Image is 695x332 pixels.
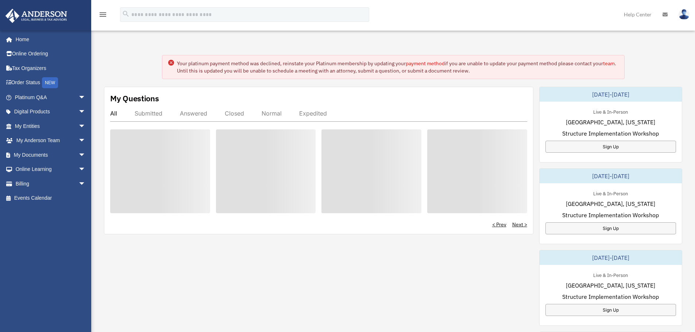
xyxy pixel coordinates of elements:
div: [DATE]-[DATE] [540,169,682,183]
div: My Questions [110,93,159,104]
a: < Prev [492,221,506,228]
span: Structure Implementation Workshop [562,211,659,219]
img: Anderson Advisors Platinum Portal [3,9,69,23]
div: NEW [42,77,58,88]
div: [DATE]-[DATE] [540,250,682,265]
div: [DATE]-[DATE] [540,87,682,102]
a: payment method [406,60,445,67]
i: menu [99,10,107,19]
span: arrow_drop_down [78,133,93,148]
div: Answered [180,110,207,117]
a: menu [99,13,107,19]
span: [GEOGRAPHIC_DATA], [US_STATE] [566,199,655,208]
span: Structure Implementation Workshop [562,129,659,138]
a: Events Calendar [5,191,97,206]
div: Submitted [135,110,162,117]
a: Online Learningarrow_drop_down [5,162,97,177]
a: Home [5,32,93,47]
a: Next > [512,221,527,228]
a: Billingarrow_drop_down [5,176,97,191]
a: My Documentsarrow_drop_down [5,148,97,162]
span: Structure Implementation Workshop [562,292,659,301]
div: Live & In-Person [587,108,634,115]
a: Digital Productsarrow_drop_down [5,105,97,119]
div: All [110,110,117,117]
a: Sign Up [545,141,676,153]
span: arrow_drop_down [78,148,93,163]
div: Normal [262,110,282,117]
span: [GEOGRAPHIC_DATA], [US_STATE] [566,118,655,126]
a: team [603,60,615,67]
a: Tax Organizers [5,61,97,75]
a: My Anderson Teamarrow_drop_down [5,133,97,148]
div: Closed [225,110,244,117]
a: Sign Up [545,304,676,316]
a: Sign Up [545,222,676,234]
div: Live & In-Person [587,189,634,197]
span: [GEOGRAPHIC_DATA], [US_STATE] [566,281,655,290]
span: arrow_drop_down [78,90,93,105]
div: Live & In-Person [587,271,634,278]
span: arrow_drop_down [78,176,93,191]
img: User Pic [679,9,690,20]
div: Expedited [299,110,327,117]
i: search [122,10,130,18]
div: Your platinum payment method was declined, reinstate your Platinum membership by updating your if... [177,60,618,74]
a: Platinum Q&Aarrow_drop_down [5,90,97,105]
span: arrow_drop_down [78,119,93,134]
span: arrow_drop_down [78,105,93,120]
a: Online Ordering [5,47,97,61]
span: arrow_drop_down [78,162,93,177]
a: Order StatusNEW [5,75,97,90]
a: My Entitiesarrow_drop_down [5,119,97,133]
